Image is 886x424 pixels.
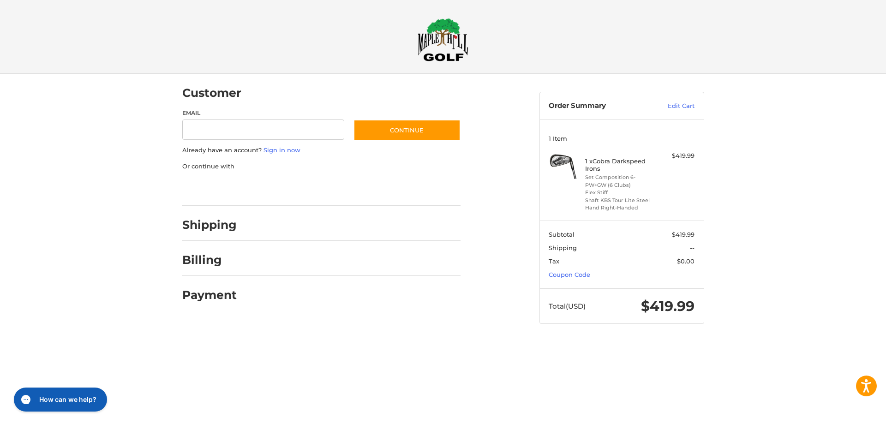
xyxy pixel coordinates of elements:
[648,102,694,111] a: Edit Cart
[9,384,110,415] iframe: Gorgias live chat messenger
[182,253,236,267] h2: Billing
[182,162,461,171] p: Or continue with
[585,189,656,197] li: Flex Stiff
[549,135,694,142] h3: 1 Item
[585,173,656,189] li: Set Composition 6-PW+GW (6 Clubs)
[549,271,590,278] a: Coupon Code
[257,180,327,197] iframe: PayPal-paylater
[182,218,237,232] h2: Shipping
[182,288,237,302] h2: Payment
[549,231,575,238] span: Subtotal
[549,302,586,311] span: Total (USD)
[690,244,694,251] span: --
[418,18,468,61] img: Maple Hill Golf
[182,146,461,155] p: Already have an account?
[353,119,461,141] button: Continue
[182,86,241,100] h2: Customer
[677,257,694,265] span: $0.00
[549,102,648,111] h3: Order Summary
[549,244,577,251] span: Shipping
[658,151,694,161] div: $419.99
[585,197,656,204] li: Shaft KBS Tour Lite Steel
[263,146,300,154] a: Sign in now
[585,204,656,212] li: Hand Right-Handed
[179,180,248,197] iframe: PayPal-paypal
[182,109,345,117] label: Email
[641,298,694,315] span: $419.99
[335,180,405,197] iframe: PayPal-venmo
[549,257,559,265] span: Tax
[672,231,694,238] span: $419.99
[585,157,656,173] h4: 1 x Cobra Darkspeed Irons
